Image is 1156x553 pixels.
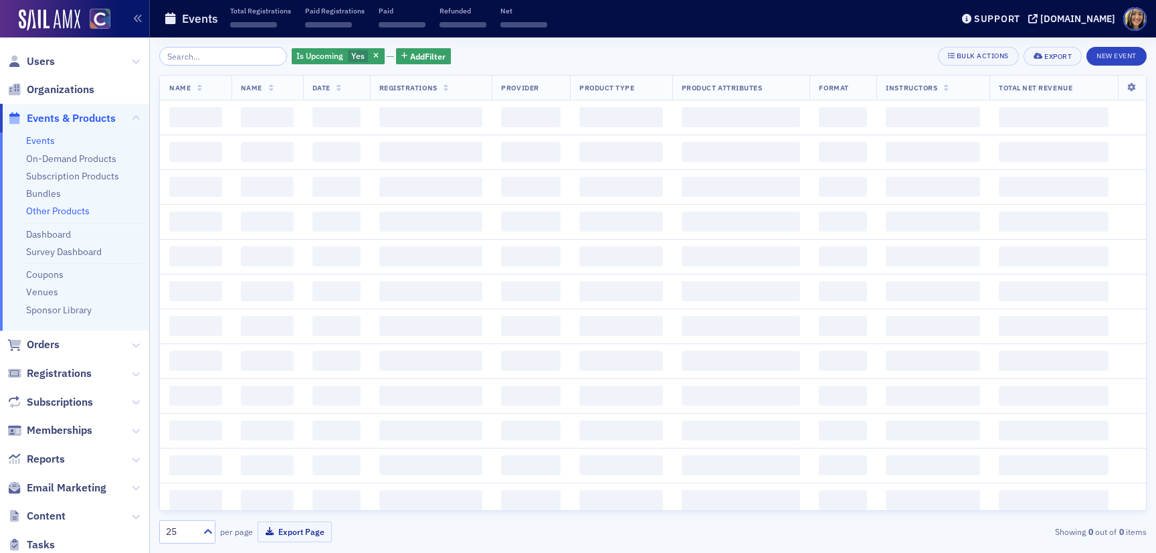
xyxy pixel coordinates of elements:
a: Survey Dashboard [26,246,102,258]
span: ‌ [379,22,425,27]
p: Paid Registrations [305,6,365,15]
span: ‌ [886,246,980,266]
span: ‌ [169,246,222,266]
span: ‌ [886,281,980,301]
span: ‌ [886,212,980,232]
a: Bundles [26,187,61,200]
span: ‌ [999,212,1109,232]
span: Memberships [27,423,92,438]
span: ‌ [886,177,980,197]
span: ‌ [579,420,663,441]
span: ‌ [999,246,1109,266]
div: 25 [166,525,195,539]
span: ‌ [886,351,980,371]
a: SailAMX [19,9,80,31]
span: Instructors [886,83,937,92]
span: ‌ [312,351,361,371]
span: ‌ [241,316,294,336]
a: Sponsor Library [26,304,92,316]
span: Product Attributes [682,83,762,92]
span: ‌ [312,455,361,475]
span: ‌ [886,455,980,475]
span: ‌ [169,281,222,301]
span: ‌ [579,212,663,232]
button: [DOMAIN_NAME] [1028,14,1120,23]
span: ‌ [379,316,483,336]
span: ‌ [379,281,483,301]
a: Dashboard [26,228,71,240]
span: ‌ [999,107,1109,127]
span: ‌ [999,281,1109,301]
span: ‌ [819,246,867,266]
span: ‌ [886,420,980,441]
span: ‌ [579,351,663,371]
span: ‌ [682,142,801,162]
button: AddFilter [396,48,451,65]
a: Organizations [7,82,94,97]
span: ‌ [312,281,361,301]
span: ‌ [312,212,361,232]
span: ‌ [440,22,486,27]
span: Tasks [27,538,55,552]
a: Registrations [7,366,92,381]
span: ‌ [999,177,1109,197]
span: ‌ [500,22,547,27]
span: ‌ [230,22,277,27]
div: Bulk Actions [957,52,1009,60]
span: ‌ [579,455,663,475]
span: ‌ [579,142,663,162]
span: ‌ [169,455,222,475]
span: ‌ [241,386,294,406]
span: ‌ [241,212,294,232]
span: Product Type [579,83,634,92]
span: ‌ [819,142,867,162]
a: Venues [26,286,58,298]
a: Subscription Products [26,170,119,182]
span: Users [27,54,55,69]
span: ‌ [169,420,222,441]
a: Orders [7,337,60,352]
span: Format [819,83,848,92]
strong: 0 [1086,526,1095,538]
span: ‌ [682,177,801,197]
span: ‌ [312,490,361,510]
span: ‌ [819,316,867,336]
span: ‌ [501,420,561,441]
p: Net [500,6,547,15]
span: ‌ [819,177,867,197]
span: Is Upcoming [296,50,343,61]
span: Subscriptions [27,395,93,410]
button: Bulk Actions [938,47,1019,66]
span: ‌ [241,455,294,475]
span: ‌ [819,107,867,127]
span: ‌ [169,351,222,371]
span: ‌ [312,386,361,406]
span: ‌ [579,386,663,406]
span: ‌ [682,420,801,441]
span: Registrations [379,83,438,92]
span: Events & Products [27,111,116,126]
p: Refunded [440,6,486,15]
p: Paid [379,6,425,15]
span: ‌ [819,490,867,510]
span: Content [27,509,66,524]
span: ‌ [819,386,867,406]
span: ‌ [682,212,801,232]
a: Reports [7,452,65,467]
div: Showing out of items [827,526,1147,538]
span: ‌ [501,281,561,301]
span: ‌ [169,212,222,232]
span: ‌ [305,22,352,27]
span: ‌ [886,386,980,406]
div: Export [1044,53,1072,60]
a: Other Products [26,205,90,217]
span: ‌ [169,386,222,406]
span: ‌ [169,316,222,336]
span: ‌ [999,420,1109,441]
span: ‌ [886,107,980,127]
span: ‌ [379,490,483,510]
span: ‌ [682,281,801,301]
span: ‌ [501,386,561,406]
a: Memberships [7,423,92,438]
span: ‌ [241,490,294,510]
